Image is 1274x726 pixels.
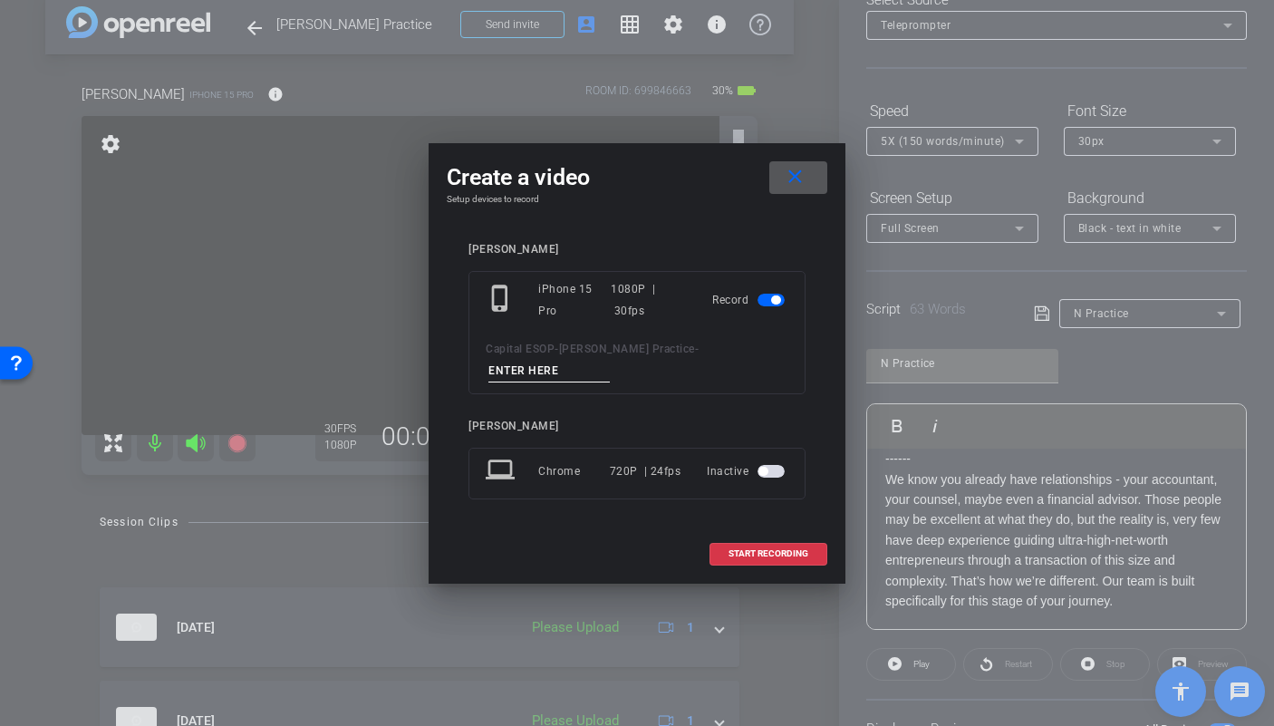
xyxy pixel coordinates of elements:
[729,549,808,558] span: START RECORDING
[486,343,555,355] span: Capital ESOP
[447,194,827,205] h4: Setup devices to record
[538,455,610,488] div: Chrome
[488,360,610,382] input: ENTER HERE
[611,278,686,322] div: 1080P | 30fps
[784,166,806,189] mat-icon: close
[610,455,681,488] div: 720P | 24fps
[538,278,611,322] div: iPhone 15 Pro
[555,343,559,355] span: -
[712,278,788,322] div: Record
[559,343,695,355] span: [PERSON_NAME] Practice
[447,161,827,194] div: Create a video
[695,343,700,355] span: -
[468,420,806,433] div: [PERSON_NAME]
[486,284,518,316] mat-icon: phone_iphone
[707,455,788,488] div: Inactive
[468,243,806,257] div: [PERSON_NAME]
[486,455,518,488] mat-icon: laptop
[709,543,827,566] button: START RECORDING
